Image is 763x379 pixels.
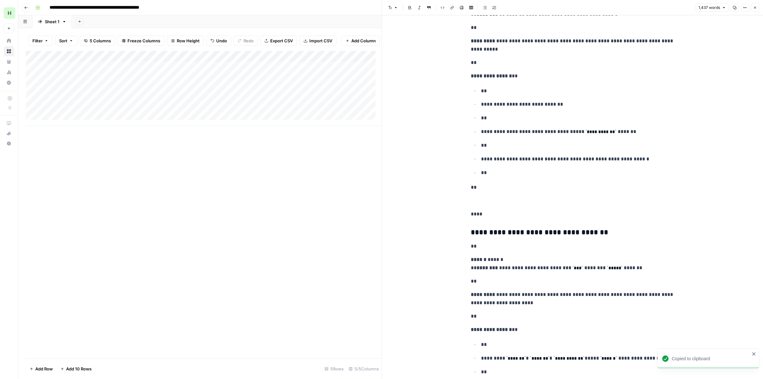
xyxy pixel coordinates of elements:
span: H [8,9,11,17]
span: 1,437 words [698,5,720,11]
button: Redo [234,36,258,46]
div: Sheet 1 [45,18,59,25]
a: Home [4,36,14,46]
a: Browse [4,46,14,56]
div: 5/5 Columns [346,364,381,374]
button: close [752,351,756,356]
span: Freeze Columns [127,38,160,44]
a: AirOps Academy [4,118,14,128]
span: Row Height [177,38,200,44]
button: Freeze Columns [118,36,164,46]
span: Add Row [35,366,53,372]
span: Sort [59,38,67,44]
span: Export CSV [270,38,293,44]
a: Sheet 1 [32,15,72,28]
div: What's new? [4,129,14,138]
button: 1,437 words [696,4,729,12]
span: Redo [244,38,254,44]
a: Your Data [4,57,14,67]
span: Import CSV [309,38,332,44]
span: Filter [32,38,43,44]
span: 5 Columns [90,38,111,44]
button: Import CSV [299,36,336,46]
a: Settings [4,78,14,88]
div: 5 Rows [322,364,346,374]
button: Help + Support [4,138,14,149]
button: Filter [28,36,52,46]
button: Workspace: Hasbrook [4,5,14,21]
button: Add Row [26,364,57,374]
button: Row Height [167,36,204,46]
span: Add Column [351,38,376,44]
a: Usage [4,67,14,77]
button: Undo [206,36,231,46]
button: What's new? [4,128,14,138]
span: Add 10 Rows [66,366,92,372]
button: Add Column [341,36,380,46]
button: 5 Columns [80,36,115,46]
button: Sort [55,36,77,46]
button: Export CSV [260,36,297,46]
div: Copied to clipboard [672,355,750,362]
span: Undo [216,38,227,44]
button: Add 10 Rows [57,364,95,374]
